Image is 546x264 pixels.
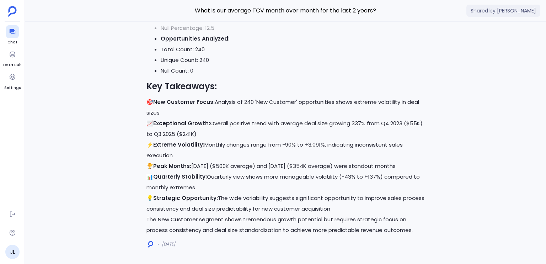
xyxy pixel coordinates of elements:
p: The New Customer segment shows tremendous growth potential but requires strategic focus on proces... [146,214,424,236]
p: 🏆 [DATE] ($500K average) and [DATE] ($354K average) were standout months [146,161,424,171]
strong: Strategic Opportunity: [153,194,218,202]
img: logo [148,241,153,248]
span: Settings [4,85,21,91]
strong: Extreme Volatility: [153,141,204,148]
strong: Exceptional Growth: [153,120,210,127]
img: petavue logo [8,6,17,17]
strong: New Customer Focus: [153,98,215,106]
li: Unique Count: 240 [161,55,424,65]
p: 🎯 Analysis of 240 'New Customer' opportunities shows extreme volatility in deal sizes [146,97,424,118]
p: ⚡ Monthly changes range from -90% to +3,091%, indicating inconsistent sales execution [146,139,424,161]
span: Data Hub [3,62,21,68]
h2: Key Takeaways: [146,80,424,93]
span: Shared by [PERSON_NAME] [466,5,540,17]
p: 📈 Overall positive trend with average deal size growing 337% from Q4 2023 ($55K) to Q3 2025 ($241K) [146,118,424,139]
li: Total Count: 240 [161,44,424,55]
p: 💡 The wide variability suggests significant opportunity to improve sales process consistency and ... [146,193,424,214]
span: What is our average TCV month over month for the last 2 years? [142,6,429,15]
p: 📊 Quarterly view shows more manageable volatility (-43% to +137%) compared to monthly extremes [146,171,424,193]
li: Null Count: 0 [161,65,424,76]
a: Chat [6,25,19,45]
strong: Opportunities Analyzed: [161,35,230,42]
a: Data Hub [3,48,21,68]
strong: Peak Months: [153,162,191,170]
span: [DATE] [162,241,175,247]
a: Settings [4,71,21,91]
strong: Quarterly Stability: [153,173,207,180]
a: JL [5,245,20,259]
span: Chat [6,39,19,45]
